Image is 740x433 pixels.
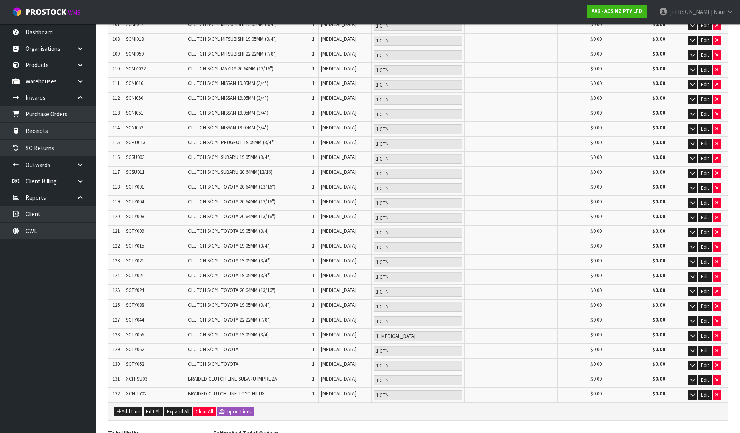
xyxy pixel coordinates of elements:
[126,228,144,234] span: SCTY009
[188,257,271,264] span: CLUTCH S/CYL TOYOTA 19.05MM (3/4")
[374,346,462,356] input: Pack Review
[126,331,144,338] span: SCTY056
[312,346,314,353] span: 1
[112,331,120,338] span: 128
[312,302,314,308] span: 1
[698,331,712,341] button: Edit
[188,109,268,116] span: CLUTCH S/CYL NISSAN 19.05MM (3/4")
[321,124,356,131] span: [MEDICAL_DATA]
[312,287,314,294] span: 1
[112,228,120,234] span: 121
[698,169,712,178] button: Edit
[321,80,356,87] span: [MEDICAL_DATA]
[698,213,712,222] button: Edit
[374,390,462,400] input: Pack Review
[112,183,120,190] span: 118
[321,139,356,146] span: [MEDICAL_DATA]
[312,95,314,101] span: 1
[312,198,314,205] span: 1
[312,228,314,234] span: 1
[126,65,146,72] span: SCMZ022
[188,65,274,72] span: CLUTCH S/CYL MAZDA 20.64MM (13/16")
[321,169,356,175] span: [MEDICAL_DATA]
[374,316,462,326] input: Pack Review
[312,50,314,57] span: 1
[590,287,602,294] span: $0.00
[652,331,665,338] strong: $0.00
[652,242,665,249] strong: $0.00
[590,80,602,87] span: $0.00
[652,169,665,175] strong: $0.00
[188,242,271,249] span: CLUTCH S/CYL TOYOTA 19.05MM (3/4")
[112,272,120,279] span: 124
[312,390,314,397] span: 1
[112,198,120,205] span: 119
[698,65,712,75] button: Edit
[126,361,144,367] span: SCTY062
[321,390,356,397] span: [MEDICAL_DATA]
[590,242,602,249] span: $0.00
[193,407,216,417] button: Clear All
[590,331,602,338] span: $0.00
[590,50,602,57] span: $0.00
[188,95,268,101] span: CLUTCH S/CYL NISSAN 19.05MM (3/4")
[590,124,602,131] span: $0.00
[374,65,462,75] input: Pack Review
[112,36,120,42] span: 108
[698,124,712,134] button: Edit
[112,139,120,146] span: 115
[698,183,712,193] button: Edit
[321,361,356,367] span: [MEDICAL_DATA]
[374,257,462,267] input: Pack Review
[714,8,725,16] span: Kaur
[652,198,665,205] strong: $0.00
[590,109,602,116] span: $0.00
[112,361,120,367] span: 130
[188,198,276,205] span: CLUTCH S/CYL TOYOTA 20.64MM (13/16")
[698,139,712,149] button: Edit
[188,183,276,190] span: CLUTCH S/CYL TOYOTA 20.64MM (13/16")
[126,272,144,279] span: SCTY021
[114,407,142,417] button: Add Line
[374,95,462,105] input: Pack Review
[126,316,144,323] span: SCTY044
[652,50,665,57] strong: $0.00
[374,331,462,341] input: Pack Review
[126,95,143,101] span: SCNI050
[652,213,665,220] strong: $0.00
[321,183,356,190] span: [MEDICAL_DATA]
[112,65,120,72] span: 110
[652,95,665,101] strong: $0.00
[112,257,120,264] span: 123
[321,109,356,116] span: [MEDICAL_DATA]
[652,390,665,397] strong: $0.00
[321,287,356,294] span: [MEDICAL_DATA]
[321,65,356,72] span: [MEDICAL_DATA]
[590,154,602,161] span: $0.00
[126,139,145,146] span: SCPU013
[112,302,120,308] span: 126
[126,242,144,249] span: SCTY015
[126,169,144,175] span: SCSU011
[126,346,144,353] span: SCTY062
[112,375,120,382] span: 131
[698,272,712,282] button: Edit
[669,8,712,16] span: [PERSON_NAME]
[312,316,314,323] span: 1
[112,213,120,220] span: 120
[112,109,120,116] span: 113
[374,139,462,149] input: Pack Review
[312,169,314,175] span: 1
[188,302,271,308] span: CLUTCH S/CYL TOYOTA 19.05MM (3/4")
[374,109,462,119] input: Pack Review
[312,80,314,87] span: 1
[590,316,602,323] span: $0.00
[188,124,268,131] span: CLUTCH S/CYL NISSAN 19.05MM (3/4")
[217,407,254,417] button: Import Lines
[188,346,238,353] span: CLUTCH S/CYL TOYOTA
[698,361,712,370] button: Edit
[652,287,665,294] strong: $0.00
[188,169,272,175] span: CLUTCH S/CYL SUBARU 20.64MM(13/16)
[698,316,712,326] button: Edit
[167,408,190,415] span: Expand All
